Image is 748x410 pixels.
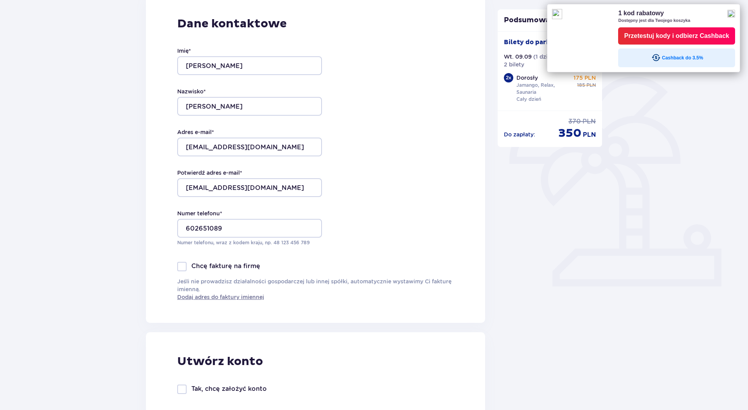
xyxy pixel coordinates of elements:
p: Dorosły [516,74,538,82]
label: Potwierdź adres e-mail * [177,169,242,177]
p: Bilety do parku [504,38,554,47]
label: Nazwisko * [177,88,206,95]
div: 2 x [504,73,513,82]
p: Dane kontaktowe [177,16,454,31]
p: Numer telefonu, wraz z kodem kraju, np. 48 ​123 ​456 ​789 [177,239,322,246]
input: Adres e-mail [177,138,322,156]
a: Dodaj adres do faktury imiennej [177,293,264,301]
p: ( 1 dzień ) [533,53,557,61]
p: 370 [568,117,581,126]
p: Jeśli nie prowadzisz działalności gospodarczej lub innej spółki, automatycznie wystawimy Ci faktu... [177,278,454,301]
p: Jamango, Relax, Saunaria [516,82,570,96]
input: Potwierdź adres e-mail [177,178,322,197]
p: Do zapłaty : [504,131,535,138]
label: Adres e-mail * [177,128,214,136]
p: 185 [577,82,585,89]
p: Podsumowanie [498,16,602,25]
input: Imię [177,56,322,75]
p: Tak, chcę założyć konto [191,385,267,393]
p: Utwórz konto [177,354,263,369]
label: Imię * [177,47,191,55]
p: PLN [586,82,596,89]
p: PLN [583,131,596,139]
input: Numer telefonu [177,219,322,238]
p: Cały dzień [516,96,541,103]
p: 175 PLN [574,74,596,82]
p: PLN [583,117,596,126]
input: Nazwisko [177,97,322,116]
p: 350 [558,126,581,141]
p: 2 bilety [504,61,524,68]
label: Numer telefonu * [177,209,222,217]
p: Wt. 09.09 [504,53,532,61]
p: Chcę fakturę na firmę [191,262,260,270]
